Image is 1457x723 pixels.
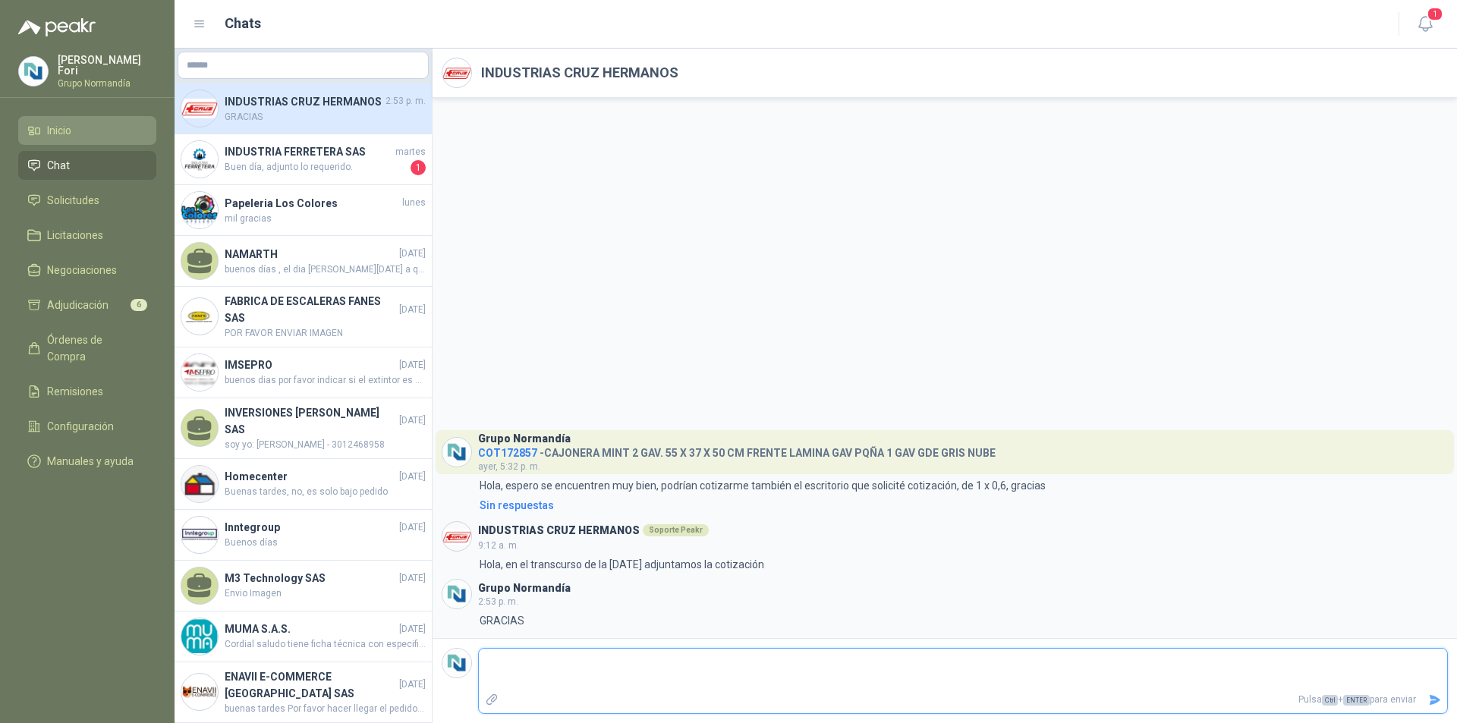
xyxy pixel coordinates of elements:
[225,13,261,34] h1: Chats
[481,62,678,83] h2: INDUSTRIAS CRUZ HERMANOS
[402,196,426,210] span: lunes
[225,262,426,277] span: buenos días , el dia [PERSON_NAME][DATE] a que hora se pueden recoger las uniones?
[225,373,426,388] span: buenos dias por favor indicar si el extintor es ABC o BC gracias
[225,326,426,341] span: POR FAVOR ENVIAR IMAGEN
[505,687,1423,713] p: Pulsa + para enviar
[175,459,432,510] a: Company LogoHomecenter[DATE]Buenas tardes, no, es solo bajo pedido
[225,110,426,124] span: GRACIAS
[1322,695,1338,706] span: Ctrl
[478,584,571,593] h3: Grupo Normandía
[18,291,156,319] a: Adjudicación6
[225,702,426,716] span: buenas tardes Por favor hacer llegar el pedido a la obra, porque [DATE] llamaron al almacenista q...
[442,580,471,608] img: Company Logo
[175,398,432,459] a: INVERSIONES [PERSON_NAME] SAS[DATE]soy yo: [PERSON_NAME] - 3012468958
[395,145,426,159] span: martes
[225,404,396,438] h4: INVERSIONES [PERSON_NAME] SAS
[225,246,396,262] h4: NAMARTH
[225,468,396,485] h4: Homecenter
[442,58,471,87] img: Company Logo
[478,461,540,472] span: ayer, 5:32 p. m.
[399,358,426,373] span: [DATE]
[225,143,392,160] h4: INDUSTRIA FERRETERA SAS
[478,435,571,443] h3: Grupo Normandía
[399,470,426,484] span: [DATE]
[442,522,471,551] img: Company Logo
[175,611,432,662] a: Company LogoMUMA S.A.S.[DATE]Cordial saludo tiene ficha técnica con especificaciones del tipo de ...
[1422,687,1447,713] button: Enviar
[18,325,156,371] a: Órdenes de Compra
[225,293,396,326] h4: FABRICA DE ESCALERAS FANES SAS
[442,438,471,467] img: Company Logo
[18,377,156,406] a: Remisiones
[411,160,426,175] span: 1
[479,687,505,713] label: Adjuntar archivos
[480,497,554,514] div: Sin respuestas
[225,438,426,452] span: soy yo: [PERSON_NAME] - 3012468958
[181,90,218,127] img: Company Logo
[399,571,426,586] span: [DATE]
[18,221,156,250] a: Licitaciones
[478,596,518,607] span: 2:53 p. m.
[181,141,218,178] img: Company Logo
[225,570,396,586] h4: M3 Technology SAS
[225,357,396,373] h4: IMSEPRO
[175,185,432,236] a: Company LogoPapeleria Los Coloreslunesmil gracias
[225,586,426,601] span: Envio Imagen
[225,621,396,637] h4: MUMA S.A.S.
[47,122,71,139] span: Inicio
[47,418,114,435] span: Configuración
[442,649,471,677] img: Company Logo
[225,519,396,536] h4: Inntegroup
[480,477,1046,494] p: Hola, espero se encuentren muy bien, podrían cotizarme también el escritorio que solicité cotizac...
[181,466,218,502] img: Company Logo
[225,485,426,499] span: Buenas tardes, no, es solo bajo pedido
[181,354,218,391] img: Company Logo
[399,247,426,261] span: [DATE]
[399,303,426,317] span: [DATE]
[225,195,399,212] h4: Papeleria Los Colores
[225,668,396,702] h4: ENAVII E-COMMERCE [GEOGRAPHIC_DATA] SAS
[47,332,142,365] span: Órdenes de Compra
[47,453,134,470] span: Manuales y ayuda
[477,497,1448,514] a: Sin respuestas
[181,674,218,710] img: Company Logo
[19,57,48,86] img: Company Logo
[47,227,103,244] span: Licitaciones
[225,93,382,110] h4: INDUSTRIAS CRUZ HERMANOS
[175,510,432,561] a: Company LogoInntegroup[DATE]Buenos días
[478,527,640,535] h3: INDUSTRIAS CRUZ HERMANOS
[478,443,996,457] h4: - CAJONERA MINT 2 GAV. 55 X 37 X 50 CM FRENTE LAMINA GAV PQÑA 1 GAV GDE GRIS NUBE
[1411,11,1439,38] button: 1
[478,540,519,551] span: 9:12 a. m.
[18,18,96,36] img: Logo peakr
[181,192,218,228] img: Company Logo
[18,116,156,145] a: Inicio
[385,94,426,108] span: 2:53 p. m.
[47,297,109,313] span: Adjudicación
[47,192,99,209] span: Solicitudes
[18,151,156,180] a: Chat
[47,157,70,174] span: Chat
[47,262,117,278] span: Negociaciones
[181,517,218,553] img: Company Logo
[643,524,709,536] div: Soporte Peakr
[399,677,426,692] span: [DATE]
[480,556,764,573] p: Hola, en el transcurso de la [DATE] adjuntamos la cotización
[399,520,426,535] span: [DATE]
[225,536,426,550] span: Buenos días
[18,186,156,215] a: Solicitudes
[175,662,432,723] a: Company LogoENAVII E-COMMERCE [GEOGRAPHIC_DATA] SAS[DATE]buenas tardes Por favor hacer llegar el ...
[175,561,432,611] a: M3 Technology SAS[DATE]Envio Imagen
[480,612,524,629] p: GRACIAS
[175,236,432,287] a: NAMARTH[DATE]buenos días , el dia [PERSON_NAME][DATE] a que hora se pueden recoger las uniones?
[478,447,537,459] span: COT172857
[18,447,156,476] a: Manuales y ayuda
[399,413,426,428] span: [DATE]
[47,383,103,400] span: Remisiones
[175,287,432,347] a: Company LogoFABRICA DE ESCALERAS FANES SAS[DATE]POR FAVOR ENVIAR IMAGEN
[58,79,156,88] p: Grupo Normandía
[175,83,432,134] a: Company LogoINDUSTRIAS CRUZ HERMANOS2:53 p. m.GRACIAS
[18,256,156,284] a: Negociaciones
[225,160,408,175] span: Buen día, adjunto lo requerido.
[225,637,426,652] span: Cordial saludo tiene ficha técnica con especificaciones del tipo de silla requerida ? o imagen de...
